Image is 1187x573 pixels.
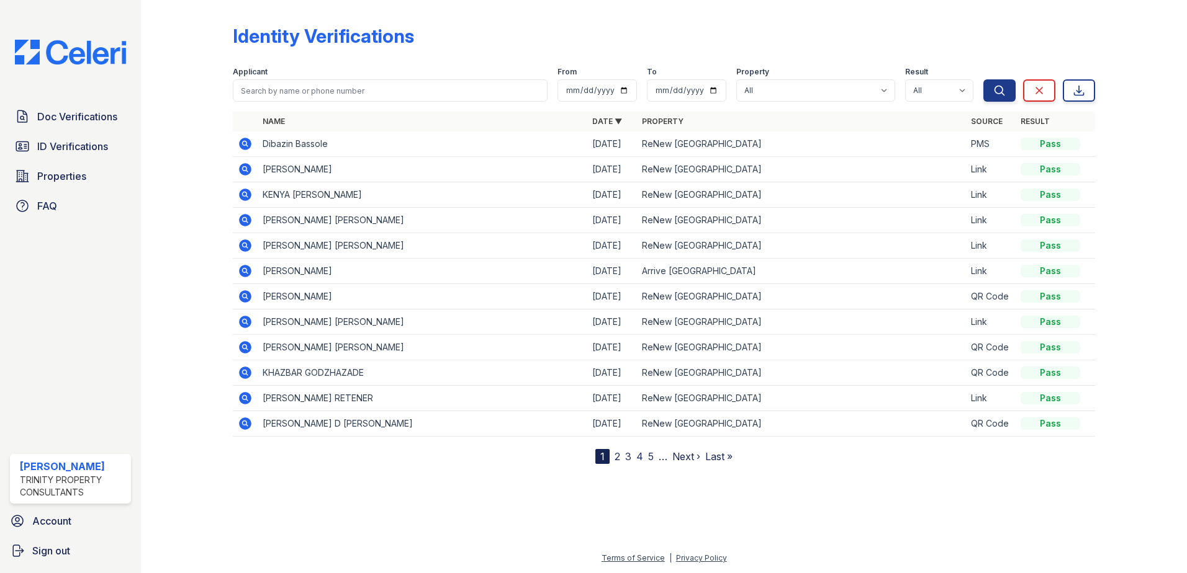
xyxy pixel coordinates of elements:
[637,309,967,335] td: ReNew [GEOGRAPHIC_DATA]
[587,208,637,233] td: [DATE]
[10,134,131,159] a: ID Verifications
[258,182,587,208] td: KENYA [PERSON_NAME]
[625,450,631,463] a: 3
[615,450,620,463] a: 2
[637,360,967,386] td: ReNew [GEOGRAPHIC_DATA]
[966,233,1016,259] td: Link
[1021,366,1080,379] div: Pass
[637,182,967,208] td: ReNew [GEOGRAPHIC_DATA]
[966,157,1016,182] td: Link
[10,104,131,129] a: Doc Verifications
[258,284,587,309] td: [PERSON_NAME]
[966,411,1016,437] td: QR Code
[258,208,587,233] td: [PERSON_NAME] [PERSON_NAME]
[587,233,637,259] td: [DATE]
[966,259,1016,284] td: Link
[37,198,57,213] span: FAQ
[636,450,643,463] a: 4
[587,157,637,182] td: [DATE]
[37,169,86,184] span: Properties
[1021,316,1080,328] div: Pass
[659,449,667,464] span: …
[587,182,637,208] td: [DATE]
[20,474,126,499] div: Trinity Property Consultants
[736,67,769,77] label: Property
[966,208,1016,233] td: Link
[1021,239,1080,252] div: Pass
[258,157,587,182] td: [PERSON_NAME]
[258,411,587,437] td: [PERSON_NAME] D [PERSON_NAME]
[637,233,967,259] td: ReNew [GEOGRAPHIC_DATA]
[557,67,577,77] label: From
[705,450,733,463] a: Last »
[32,543,70,558] span: Sign out
[602,553,665,562] a: Terms of Service
[592,117,622,126] a: Date ▼
[587,386,637,411] td: [DATE]
[966,360,1016,386] td: QR Code
[258,309,587,335] td: [PERSON_NAME] [PERSON_NAME]
[263,117,285,126] a: Name
[20,459,126,474] div: [PERSON_NAME]
[637,335,967,360] td: ReNew [GEOGRAPHIC_DATA]
[233,25,414,47] div: Identity Verifications
[587,335,637,360] td: [DATE]
[1021,117,1050,126] a: Result
[587,284,637,309] td: [DATE]
[637,157,967,182] td: ReNew [GEOGRAPHIC_DATA]
[669,553,672,562] div: |
[966,386,1016,411] td: Link
[672,450,700,463] a: Next ›
[233,67,268,77] label: Applicant
[587,411,637,437] td: [DATE]
[637,386,967,411] td: ReNew [GEOGRAPHIC_DATA]
[966,131,1016,157] td: PMS
[595,449,610,464] div: 1
[1021,417,1080,430] div: Pass
[37,139,108,154] span: ID Verifications
[966,309,1016,335] td: Link
[37,109,117,124] span: Doc Verifications
[637,411,967,437] td: ReNew [GEOGRAPHIC_DATA]
[648,450,654,463] a: 5
[258,360,587,386] td: KHAZBAR GODZHAZADE
[5,40,136,64] img: CE_Logo_Blue-a8612792a0a2168367f1c8372b55b34899dd931a85d93a1a3d3e32e68fde9ad4.png
[258,259,587,284] td: [PERSON_NAME]
[5,538,136,563] a: Sign out
[1021,214,1080,226] div: Pass
[32,513,71,528] span: Account
[10,164,131,189] a: Properties
[647,67,657,77] label: To
[637,284,967,309] td: ReNew [GEOGRAPHIC_DATA]
[905,67,928,77] label: Result
[966,284,1016,309] td: QR Code
[233,79,548,102] input: Search by name or phone number
[971,117,1003,126] a: Source
[966,182,1016,208] td: Link
[258,131,587,157] td: Dibazin Bassole
[642,117,684,126] a: Property
[1021,189,1080,201] div: Pass
[1021,138,1080,150] div: Pass
[587,259,637,284] td: [DATE]
[637,131,967,157] td: ReNew [GEOGRAPHIC_DATA]
[587,309,637,335] td: [DATE]
[587,360,637,386] td: [DATE]
[676,553,727,562] a: Privacy Policy
[1021,341,1080,353] div: Pass
[1021,163,1080,175] div: Pass
[10,193,131,218] a: FAQ
[258,233,587,259] td: [PERSON_NAME] [PERSON_NAME]
[258,335,587,360] td: [PERSON_NAME] [PERSON_NAME]
[5,509,136,533] a: Account
[1021,290,1080,303] div: Pass
[1021,265,1080,277] div: Pass
[966,335,1016,360] td: QR Code
[258,386,587,411] td: [PERSON_NAME] RETENER
[587,131,637,157] td: [DATE]
[637,259,967,284] td: Arrive [GEOGRAPHIC_DATA]
[1021,392,1080,404] div: Pass
[637,208,967,233] td: ReNew [GEOGRAPHIC_DATA]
